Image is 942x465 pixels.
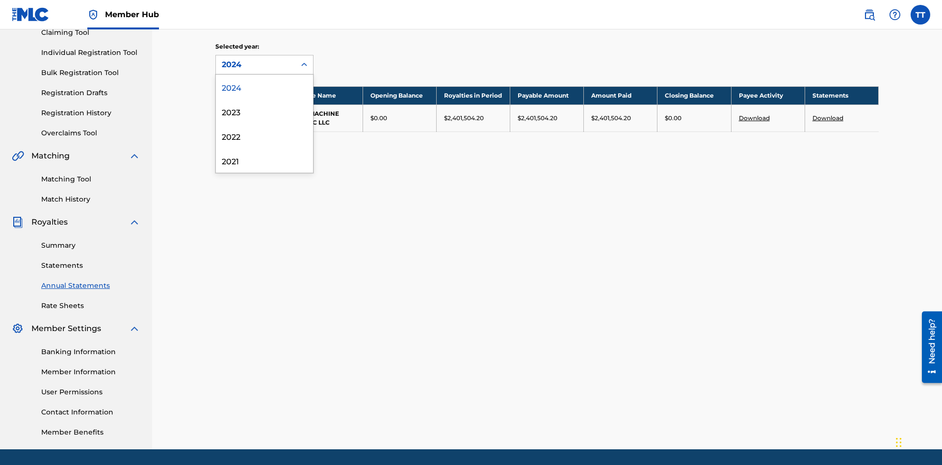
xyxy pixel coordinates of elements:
[31,216,68,228] span: Royalties
[518,114,557,123] p: $2,401,504.20
[41,347,140,357] a: Banking Information
[41,281,140,291] a: Annual Statements
[31,323,101,335] span: Member Settings
[129,323,140,335] img: expand
[216,75,313,99] div: 2024
[731,86,805,104] th: Payee Activity
[41,427,140,438] a: Member Benefits
[12,216,24,228] img: Royalties
[812,114,843,122] a: Download
[41,88,140,98] a: Registration Drafts
[739,114,770,122] a: Download
[41,367,140,377] a: Member Information
[896,428,902,457] div: Drag
[444,114,484,123] p: $2,401,504.20
[911,5,930,25] div: User Menu
[41,128,140,138] a: Overclaims Tool
[216,99,313,124] div: 2023
[129,216,140,228] img: expand
[665,114,681,123] p: $0.00
[893,418,942,465] iframe: Chat Widget
[31,150,70,162] span: Matching
[860,5,879,25] a: Public Search
[215,42,314,51] p: Selected year:
[289,104,363,131] td: BIG MACHINE MUSIC LLC
[657,86,731,104] th: Closing Balance
[436,86,510,104] th: Royalties in Period
[885,5,905,25] div: Help
[12,150,24,162] img: Matching
[41,260,140,271] a: Statements
[370,114,387,123] p: $0.00
[105,9,159,20] span: Member Hub
[363,86,436,104] th: Opening Balance
[41,407,140,417] a: Contact Information
[41,68,140,78] a: Bulk Registration Tool
[216,124,313,148] div: 2022
[889,9,901,21] img: help
[41,48,140,58] a: Individual Registration Tool
[41,387,140,397] a: User Permissions
[591,114,631,123] p: $2,401,504.20
[805,86,878,104] th: Statements
[915,308,942,388] iframe: Resource Center
[41,240,140,251] a: Summary
[222,59,289,71] div: 2024
[41,27,140,38] a: Claiming Tool
[41,301,140,311] a: Rate Sheets
[87,9,99,21] img: Top Rightsholder
[584,86,657,104] th: Amount Paid
[863,9,875,21] img: search
[41,108,140,118] a: Registration History
[41,194,140,205] a: Match History
[12,7,50,22] img: MLC Logo
[289,86,363,104] th: Payee Name
[129,150,140,162] img: expand
[12,323,24,335] img: Member Settings
[510,86,584,104] th: Payable Amount
[41,174,140,184] a: Matching Tool
[216,148,313,173] div: 2021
